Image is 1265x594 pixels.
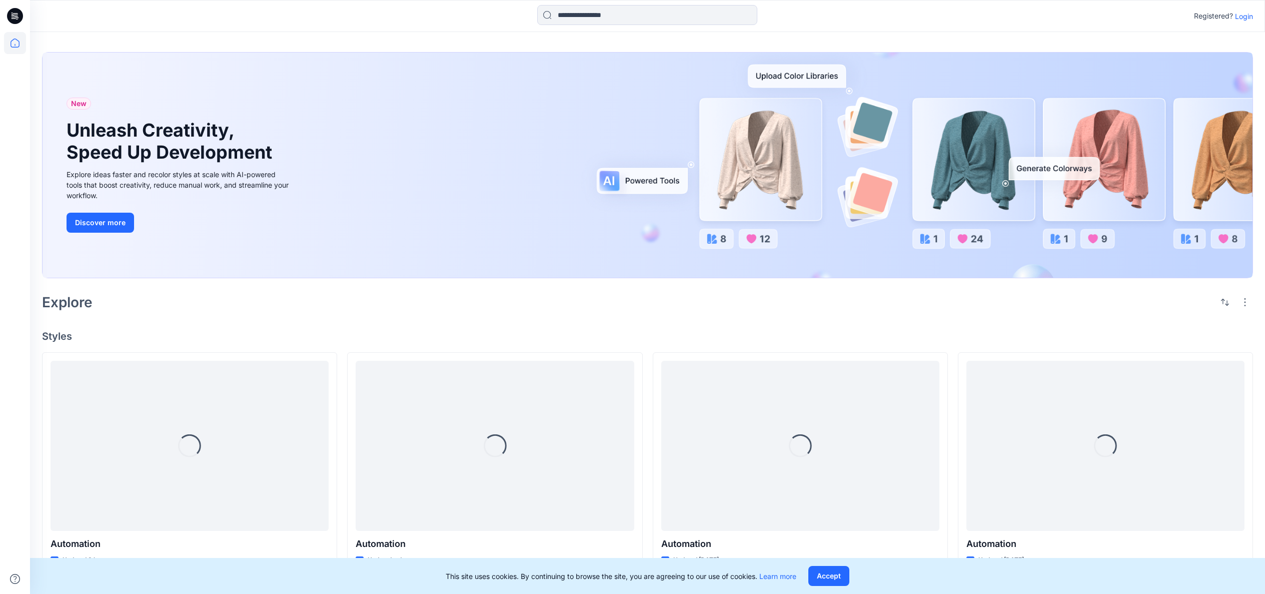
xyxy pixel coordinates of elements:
p: Registered? [1194,10,1233,22]
button: Discover more [67,213,134,233]
p: Automation [51,537,329,551]
div: Explore ideas faster and recolor styles at scale with AI-powered tools that boost creativity, red... [67,169,292,201]
a: Discover more [67,213,292,233]
p: Automation [356,537,634,551]
p: This site uses cookies. By continuing to browse the site, you are agreeing to our use of cookies. [446,571,796,581]
p: Updated a day ago [368,555,421,565]
a: Learn more [759,572,796,580]
span: New [71,98,87,110]
h4: Styles [42,330,1253,342]
button: Accept [808,566,849,586]
p: Updated 3 hours ago [63,555,123,565]
p: Automation [966,537,1244,551]
h2: Explore [42,294,93,310]
p: Automation [661,537,939,551]
h1: Unleash Creativity, Speed Up Development [67,120,277,163]
p: Login [1235,11,1253,22]
p: Updated [DATE] [978,555,1024,565]
p: Updated [DATE] [673,555,719,565]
